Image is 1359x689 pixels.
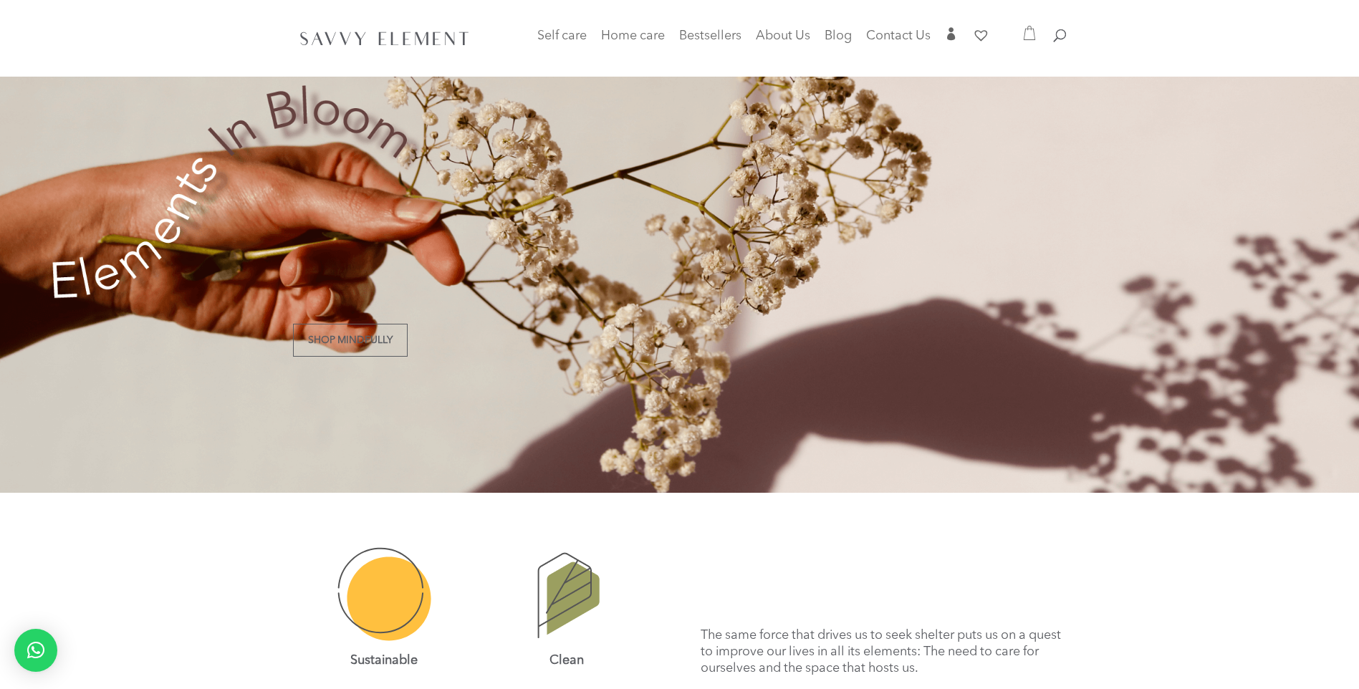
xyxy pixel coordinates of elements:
a: Home care [601,31,665,59]
span: About Us [756,29,810,42]
span: Self care [537,29,587,42]
a: Self care [537,31,587,59]
span: Bestsellers [679,29,741,42]
p: Clean [476,653,658,669]
span:  [945,27,958,40]
img: green [528,544,605,645]
span: Blog [825,29,852,42]
span: Contact Us [866,29,931,42]
a: Blog [825,31,852,51]
a: About Us [756,31,810,51]
a: Bestsellers [679,31,741,51]
img: sustainable [334,544,435,644]
p: Sustainable [293,653,476,669]
img: SavvyElement [296,26,474,49]
a: Contact Us [866,31,931,51]
a: Shop Mindfully [293,324,408,357]
span: Home care [601,29,665,42]
a:  [945,27,958,51]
